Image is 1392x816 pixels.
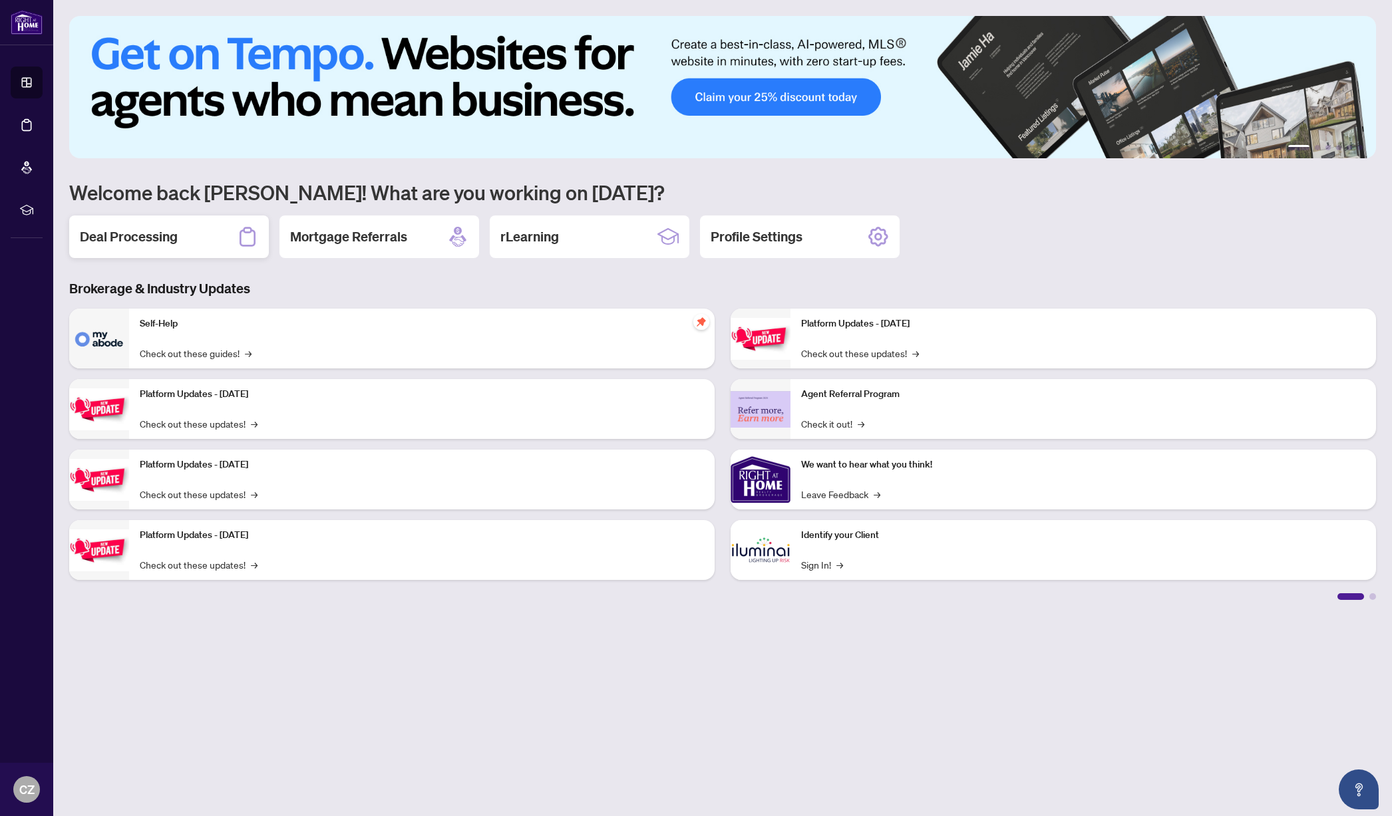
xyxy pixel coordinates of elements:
[801,416,864,431] a: Check it out!→
[140,346,252,360] a: Check out these guides!→
[711,227,802,246] h2: Profile Settings
[801,528,1365,543] p: Identify your Client
[500,227,559,246] h2: rLearning
[69,309,129,368] img: Self-Help
[140,387,704,402] p: Platform Updates - [DATE]
[731,391,790,428] img: Agent Referral Program
[69,459,129,501] img: Platform Updates - July 21, 2025
[858,416,864,431] span: →
[801,557,843,572] a: Sign In!→
[693,314,709,330] span: pushpin
[140,458,704,472] p: Platform Updates - [DATE]
[1315,145,1320,150] button: 2
[836,557,843,572] span: →
[251,487,258,501] span: →
[731,318,790,360] img: Platform Updates - June 23, 2025
[801,317,1365,331] p: Platform Updates - [DATE]
[1347,145,1352,150] button: 5
[69,279,1376,298] h3: Brokerage & Industry Updates
[731,520,790,580] img: Identify your Client
[19,780,35,799] span: CZ
[11,10,43,35] img: logo
[1336,145,1341,150] button: 4
[140,317,704,331] p: Self-Help
[251,557,258,572] span: →
[290,227,407,246] h2: Mortgage Referrals
[1325,145,1331,150] button: 3
[251,416,258,431] span: →
[69,16,1376,158] img: Slide 0
[731,450,790,509] img: We want to hear what you think!
[80,227,178,246] h2: Deal Processing
[140,487,258,501] a: Check out these updates!→
[801,487,880,501] a: Leave Feedback→
[140,528,704,543] p: Platform Updates - [DATE]
[801,387,1365,402] p: Agent Referral Program
[801,346,919,360] a: Check out these updates!→
[140,416,258,431] a: Check out these updates!→
[69,180,1376,205] h1: Welcome back [PERSON_NAME]! What are you working on [DATE]?
[874,487,880,501] span: →
[245,346,252,360] span: →
[69,529,129,571] img: Platform Updates - July 8, 2025
[801,458,1365,472] p: We want to hear what you think!
[69,388,129,430] img: Platform Updates - September 16, 2025
[912,346,919,360] span: →
[1339,769,1379,809] button: Open asap
[1288,145,1309,150] button: 1
[140,557,258,572] a: Check out these updates!→
[1357,145,1363,150] button: 6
